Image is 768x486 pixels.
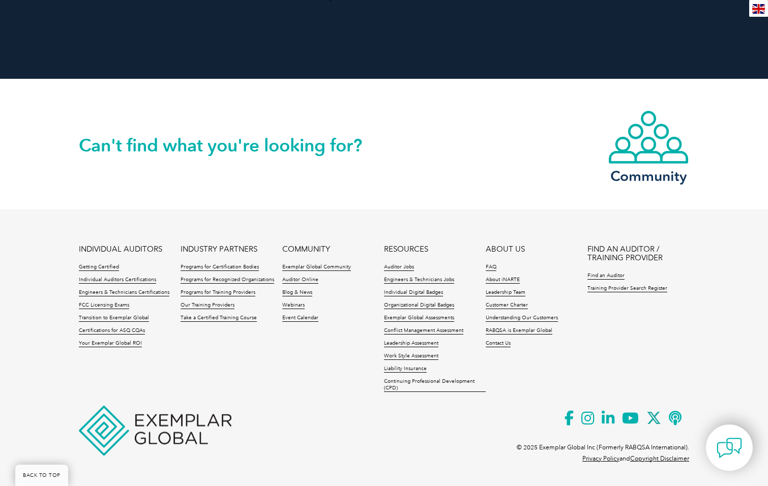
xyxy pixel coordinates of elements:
[486,302,528,309] a: Customer Charter
[282,277,318,284] a: Auditor Online
[384,327,463,335] a: Conflict Management Assessment
[181,289,255,296] a: Programs for Training Providers
[384,315,454,322] a: Exemplar Global Assessments
[282,302,305,309] a: Webinars
[282,315,318,322] a: Event Calendar
[384,353,438,360] a: Work Style Assessment
[79,302,129,309] a: FCC Licensing Exams
[486,289,525,296] a: Leadership Team
[717,435,742,461] img: contact-chat.png
[79,340,142,347] a: Your Exemplar Global ROI
[79,315,149,322] a: Transition to Exemplar Global
[582,453,689,464] p: and
[752,4,765,14] img: en
[282,289,312,296] a: Blog & News
[587,245,689,262] a: FIND AN AUDITOR / TRAINING PROVIDER
[181,315,257,322] a: Take a Certified Training Course
[486,327,552,335] a: RABQSA is Exemplar Global
[79,327,145,335] a: Certifications for ASQ CQAs
[582,455,619,462] a: Privacy Policy
[79,264,119,271] a: Getting Certified
[79,277,156,284] a: Individual Auditors Certifications
[384,302,454,309] a: Organizational Digital Badges
[384,264,414,271] a: Auditor Jobs
[486,245,525,254] a: ABOUT US
[384,340,438,347] a: Leadership Assessment
[587,285,667,292] a: Training Provider Search Register
[181,264,259,271] a: Programs for Certification Bodies
[79,406,231,455] img: Exemplar Global
[384,366,427,373] a: Liability Insurance
[608,110,689,183] a: Community
[384,277,454,284] a: Engineers & Technicians Jobs
[79,137,384,154] h2: Can't find what you're looking for?
[486,264,496,271] a: FAQ
[15,465,68,486] a: BACK TO TOP
[79,245,162,254] a: INDIVIDUAL AUDITORS
[181,302,234,309] a: Our Training Providers
[384,378,486,392] a: Continuing Professional Development (CPD)
[181,245,257,254] a: INDUSTRY PARTNERS
[384,245,428,254] a: RESOURCES
[282,245,330,254] a: COMMUNITY
[282,264,351,271] a: Exemplar Global Community
[79,289,169,296] a: Engineers & Technicians Certifications
[608,110,689,165] img: icon-community.webp
[587,272,625,280] a: Find an Auditor
[181,277,274,284] a: Programs for Recognized Organizations
[486,340,511,347] a: Contact Us
[630,455,689,462] a: Copyright Disclaimer
[486,277,520,284] a: About iNARTE
[517,442,689,453] p: © 2025 Exemplar Global Inc (Formerly RABQSA International).
[384,289,443,296] a: Individual Digital Badges
[608,170,689,183] h3: Community
[486,315,558,322] a: Understanding Our Customers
